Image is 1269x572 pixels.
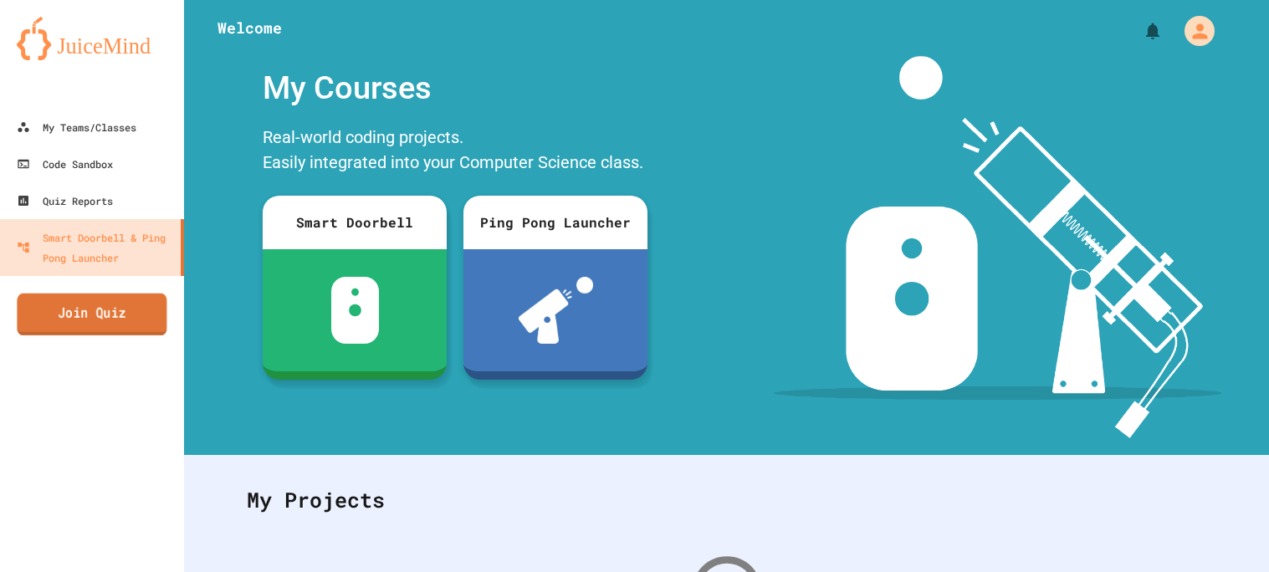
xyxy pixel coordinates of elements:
[519,277,593,344] img: ppl-with-ball.png
[17,117,136,137] div: My Teams/Classes
[17,154,113,174] div: Code Sandbox
[17,294,166,335] a: Join Quiz
[17,227,174,268] div: Smart Doorbell & Ping Pong Launcher
[254,56,656,120] div: My Courses
[254,120,656,183] div: Real-world coding projects. Easily integrated into your Computer Science class.
[17,17,167,60] img: logo-orange.svg
[1167,12,1219,50] div: My Account
[774,56,1222,438] img: banner-image-my-projects.png
[463,196,647,249] div: Ping Pong Launcher
[230,467,1223,533] div: My Projects
[17,191,113,211] div: Quiz Reports
[331,277,379,344] img: sdb-white.svg
[263,196,447,249] div: Smart Doorbell
[1112,17,1167,45] div: My Notifications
